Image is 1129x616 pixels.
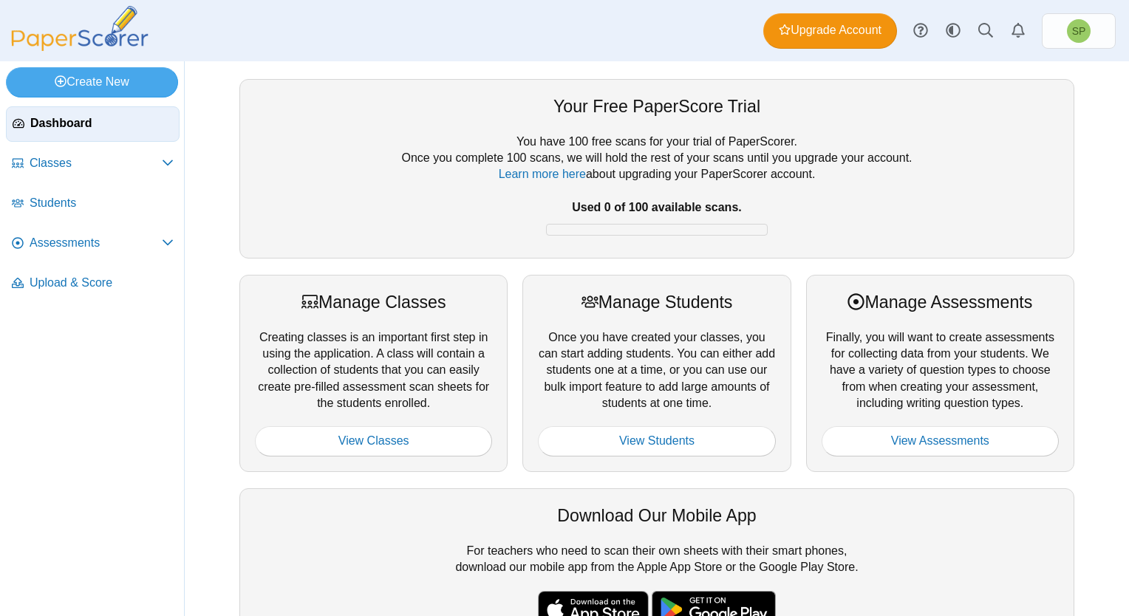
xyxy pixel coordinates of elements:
span: Upgrade Account [779,22,881,38]
a: Create New [6,67,178,97]
div: Download Our Mobile App [255,504,1059,527]
a: Dashboard [6,106,180,142]
a: Classes [6,146,180,182]
a: Students [6,186,180,222]
div: Your Free PaperScore Trial [255,95,1059,118]
span: Dashboard [30,115,173,131]
div: Manage Students [538,290,775,314]
a: PaperScorer [6,41,154,53]
a: View Students [538,426,775,456]
div: Manage Assessments [822,290,1059,314]
div: Manage Classes [255,290,492,314]
span: Slavi Petkov [1067,19,1091,43]
a: View Assessments [822,426,1059,456]
a: Learn more here [499,168,586,180]
a: Assessments [6,226,180,261]
a: View Classes [255,426,492,456]
span: Slavi Petkov [1072,26,1086,36]
span: Students [30,195,174,211]
a: Slavi Petkov [1042,13,1116,49]
div: You have 100 free scans for your trial of PaperScorer. Once you complete 100 scans, we will hold ... [255,134,1059,243]
a: Upload & Score [6,266,180,301]
a: Alerts [1002,15,1034,47]
div: Once you have created your classes, you can start adding students. You can either add students on... [522,275,791,472]
b: Used 0 of 100 available scans. [572,201,741,213]
div: Finally, you will want to create assessments for collecting data from your students. We have a va... [806,275,1074,472]
img: PaperScorer [6,6,154,51]
span: Assessments [30,235,162,251]
div: Creating classes is an important first step in using the application. A class will contain a coll... [239,275,508,472]
span: Upload & Score [30,275,174,291]
a: Upgrade Account [763,13,897,49]
span: Classes [30,155,162,171]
